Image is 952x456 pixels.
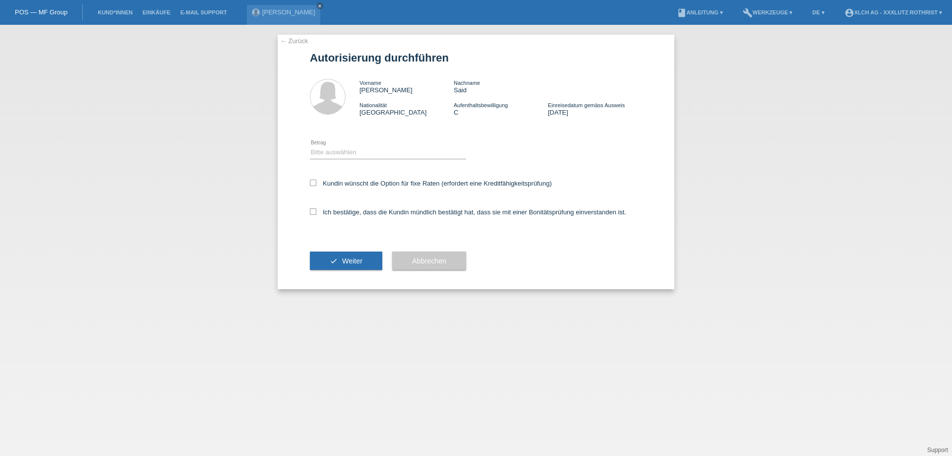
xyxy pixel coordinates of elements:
a: Support [927,447,948,454]
span: Nachname [454,80,480,86]
a: ← Zurück [280,37,308,45]
a: bookAnleitung ▾ [672,9,728,15]
div: [GEOGRAPHIC_DATA] [359,101,454,116]
span: Abbrechen [412,257,446,265]
span: Aufenthaltsbewilligung [454,102,508,108]
a: account_circleXLCH AG - XXXLutz Rothrist ▾ [839,9,947,15]
span: Weiter [342,257,362,265]
button: Abbrechen [392,252,466,270]
span: Nationalität [359,102,387,108]
button: check Weiter [310,252,382,270]
div: [DATE] [548,101,642,116]
i: book [677,8,687,18]
a: Kund*innen [93,9,137,15]
a: DE ▾ [807,9,829,15]
a: Einkäufe [137,9,175,15]
div: [PERSON_NAME] [359,79,454,94]
span: Einreisedatum gemäss Ausweis [548,102,625,108]
a: E-Mail Support [176,9,232,15]
a: close [316,2,323,9]
div: C [454,101,548,116]
h1: Autorisierung durchführen [310,52,642,64]
label: Kundin wünscht die Option für fixe Raten (erfordert eine Kreditfähigkeitsprüfung) [310,180,552,187]
i: check [330,257,338,265]
label: Ich bestätige, dass die Kundin mündlich bestätigt hat, dass sie mit einer Bonitätsprüfung einvers... [310,208,626,216]
a: POS — MF Group [15,8,67,16]
i: account_circle [844,8,854,18]
a: buildWerkzeuge ▾ [738,9,798,15]
span: Vorname [359,80,381,86]
a: [PERSON_NAME] [262,8,315,16]
i: build [743,8,753,18]
div: Said [454,79,548,94]
i: close [317,3,322,8]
